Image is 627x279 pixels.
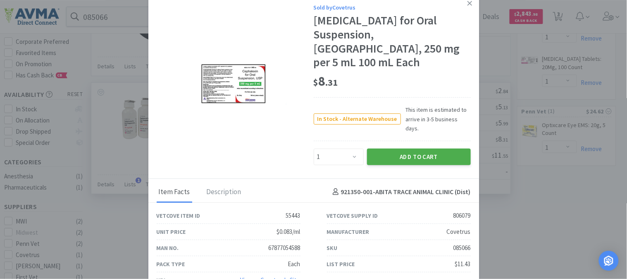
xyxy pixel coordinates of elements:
[157,182,192,203] div: Item Facts
[184,63,287,105] img: ea60b7d7479742469fb4fbf2cd9e57cf_806079.png
[327,211,378,220] div: Vetcove Supply ID
[329,187,471,197] h4: 921350-001 - ABITA TRACE ANIMAL CLINIC (Dist)
[157,243,179,253] div: Man No.
[326,77,338,88] span: . 31
[453,243,471,253] div: 085066
[314,3,471,12] div: Sold by Covetrus
[453,211,471,221] div: 806079
[157,227,186,236] div: Unit Price
[286,211,300,221] div: 55443
[314,14,471,69] div: [MEDICAL_DATA] for Oral Suspension, [GEOGRAPHIC_DATA], 250 mg per 5 mL 100 mL Each
[327,260,355,269] div: List Price
[314,77,319,88] span: $
[277,227,300,237] div: $0.083/ml
[205,182,243,203] div: Description
[314,114,401,124] span: In Stock - Alternate Warehouse
[269,243,300,253] div: 67877054588
[367,149,471,165] button: Add to Cart
[157,211,200,220] div: Vetcove Item ID
[599,251,619,271] div: Open Intercom Messenger
[327,227,370,236] div: Manufacturer
[327,243,338,253] div: SKU
[447,227,471,237] div: Covetrus
[157,260,185,269] div: Pack Type
[288,259,300,269] div: Each
[401,105,471,133] span: This item is estimated to arrive in 3-5 business days.
[314,73,338,89] span: 8
[455,259,471,269] div: $11.43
